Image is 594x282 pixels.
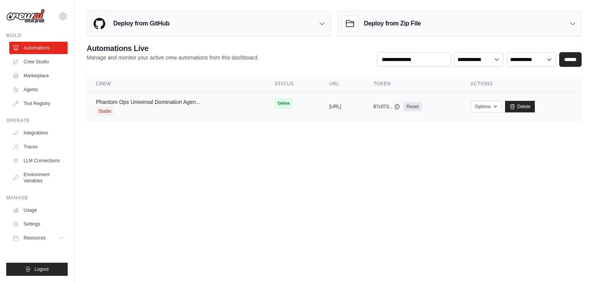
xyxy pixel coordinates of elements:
a: Agents [9,83,68,96]
a: Usage [9,204,68,216]
span: Online [275,98,293,109]
a: Integrations [9,127,68,139]
a: Crew Studio [9,56,68,68]
a: Marketplace [9,70,68,82]
span: Studio [96,107,114,115]
h2: Automations Live [87,43,259,54]
a: Traces [9,141,68,153]
th: Token [364,76,461,92]
div: Build [6,32,68,39]
a: Reset [403,102,422,111]
th: URL [320,76,364,92]
a: Automations [9,42,68,54]
a: Phantom Ops Universal Domination Agen... [96,99,200,105]
a: Delete [505,101,535,112]
a: Settings [9,218,68,230]
img: Logo [6,9,45,24]
a: LLM Connections [9,155,68,167]
th: Status [265,76,320,92]
button: Logout [6,263,68,276]
h3: Deploy from Zip File [364,19,421,28]
button: Options [471,101,502,112]
button: Resources [9,232,68,244]
div: Manage [6,195,68,201]
h3: Deploy from GitHub [113,19,169,28]
span: Resources [24,235,46,241]
span: Logout [34,266,49,272]
p: Manage and monitor your active crew automations from this dashboard. [87,54,259,61]
button: 87c073... [374,104,400,110]
th: Crew [87,76,265,92]
img: GitHub Logo [92,16,107,31]
div: Operate [6,117,68,124]
a: Environment Variables [9,168,68,187]
a: Tool Registry [9,97,68,110]
th: Actions [461,76,582,92]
